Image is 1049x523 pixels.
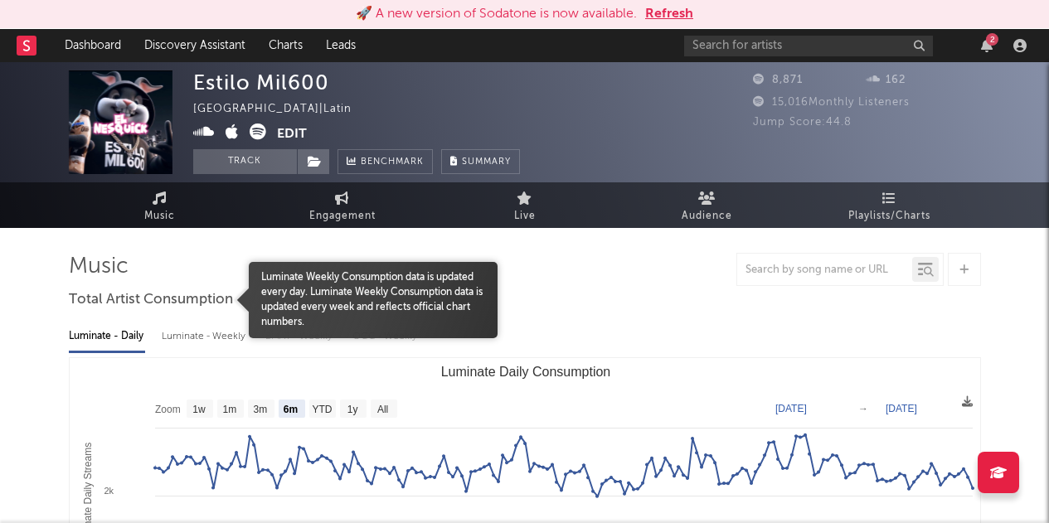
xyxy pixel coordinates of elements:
[347,404,357,415] text: 1y
[155,404,181,415] text: Zoom
[253,404,267,415] text: 3m
[193,70,329,94] div: Estilo Mil600
[222,404,236,415] text: 1m
[53,29,133,62] a: Dashboard
[257,29,314,62] a: Charts
[645,4,693,24] button: Refresh
[775,403,807,414] text: [DATE]
[981,39,993,52] button: 2
[858,403,868,414] text: →
[69,182,251,228] a: Music
[277,123,307,144] button: Edit
[249,270,498,330] span: Luminate Weekly Consumption data is updated every day. Luminate Weekly Consumption data is update...
[312,404,332,415] text: YTD
[133,29,257,62] a: Discovery Assistant
[737,264,912,277] input: Search by song name or URL
[799,182,981,228] a: Playlists/Charts
[69,290,233,310] span: Total Artist Consumption
[309,206,376,226] span: Engagement
[514,206,536,226] span: Live
[753,97,910,108] span: 15,016 Monthly Listeners
[192,404,206,415] text: 1w
[144,206,175,226] span: Music
[986,33,998,46] div: 2
[462,157,511,167] span: Summary
[867,75,906,85] span: 162
[440,365,610,379] text: Luminate Daily Consumption
[376,404,387,415] text: All
[753,75,803,85] span: 8,871
[682,206,732,226] span: Audience
[193,149,297,174] button: Track
[193,99,371,119] div: [GEOGRAPHIC_DATA] | Latin
[441,149,520,174] button: Summary
[104,486,114,496] text: 2k
[162,322,249,351] div: Luminate - Weekly
[616,182,799,228] a: Audience
[434,182,616,228] a: Live
[283,404,297,415] text: 6m
[251,182,434,228] a: Engagement
[753,117,852,128] span: Jump Score: 44.8
[314,29,367,62] a: Leads
[338,149,433,174] a: Benchmark
[361,153,424,172] span: Benchmark
[848,206,930,226] span: Playlists/Charts
[356,4,637,24] div: 🚀 A new version of Sodatone is now available.
[69,322,145,351] div: Luminate - Daily
[886,403,917,414] text: [DATE]
[684,36,933,56] input: Search for artists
